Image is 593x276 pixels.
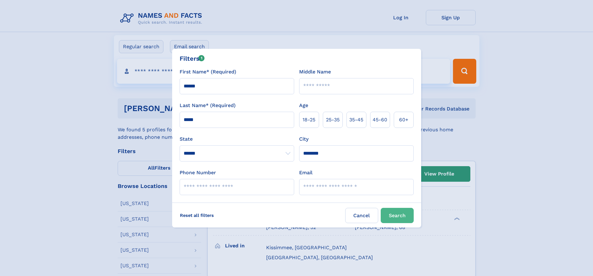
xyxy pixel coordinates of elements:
[180,54,205,63] div: Filters
[373,116,387,124] span: 45‑60
[345,208,378,223] label: Cancel
[299,102,308,109] label: Age
[303,116,315,124] span: 18‑25
[180,135,294,143] label: State
[326,116,340,124] span: 25‑35
[180,102,236,109] label: Last Name* (Required)
[180,68,236,76] label: First Name* (Required)
[299,169,313,176] label: Email
[176,208,218,223] label: Reset all filters
[299,68,331,76] label: Middle Name
[299,135,308,143] label: City
[381,208,414,223] button: Search
[349,116,363,124] span: 35‑45
[180,169,216,176] label: Phone Number
[399,116,408,124] span: 60+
